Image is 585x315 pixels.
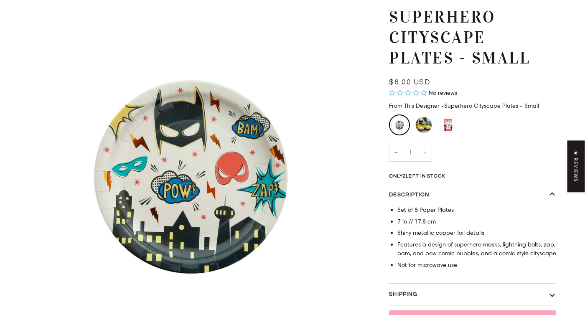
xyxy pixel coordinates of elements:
[397,217,556,226] li: 7 in // 17.8 cm
[389,114,410,135] li: Superhero Cityscape Plates - Small
[397,261,556,270] li: Not for microwave use
[413,114,434,135] li: Superhero Icon Candles
[441,102,444,109] span: -
[389,174,449,179] span: Only left in stock
[389,7,550,68] h1: Superhero Cityscape Plates - Small
[389,184,556,206] button: Description
[418,143,432,162] button: Increase quantity
[389,143,432,162] input: Quantity
[567,140,585,192] div: Click to open Judge.me floating reviews tab
[403,174,406,178] span: 2
[429,89,457,97] span: No reviews
[389,102,440,109] span: From This Designer
[389,143,402,162] button: Decrease quantity
[397,229,556,238] li: Shiny metallic copper foil details
[397,206,556,215] li: Set of 8 Paper Plates
[397,240,556,259] li: Features a design of superhero masks, lightning bolts, zap, bam, and pow comic bubbles, and a com...
[437,114,458,135] li: Superhero Temporary Tattoos
[389,79,430,86] span: $6.00 USD
[441,102,539,109] span: Superhero Cityscape Plates - Small
[389,284,556,305] button: Shipping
